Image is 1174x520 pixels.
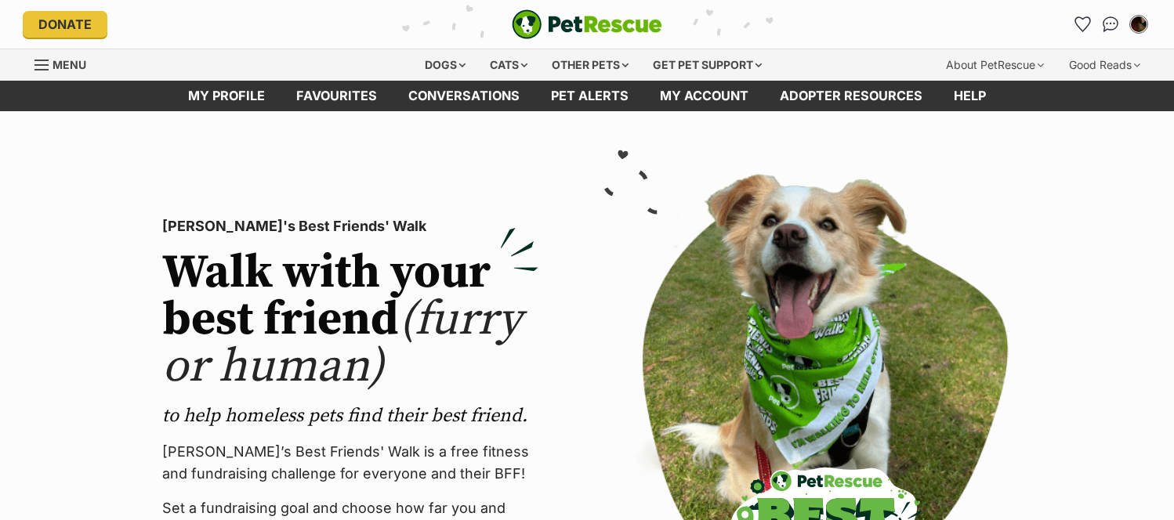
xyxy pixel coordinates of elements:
[162,403,538,428] p: to help homeless pets find their best friend.
[1070,12,1095,37] a: Favourites
[281,81,393,111] a: Favourites
[1058,49,1151,81] div: Good Reads
[642,49,773,81] div: Get pet support
[512,9,662,39] img: logo-e224e6f780fb5917bec1dbf3a21bbac754714ae5b6737aabdf751b685950b380.svg
[1098,12,1123,37] a: Conversations
[393,81,535,111] a: conversations
[1131,16,1147,32] img: Heidi Quinn profile pic
[935,49,1055,81] div: About PetRescue
[162,215,538,237] p: [PERSON_NAME]'s Best Friends' Walk
[541,49,640,81] div: Other pets
[938,81,1002,111] a: Help
[1126,12,1151,37] button: My account
[764,81,938,111] a: Adopter resources
[644,81,764,111] a: My account
[162,441,538,485] p: [PERSON_NAME]’s Best Friends' Walk is a free fitness and fundraising challenge for everyone and t...
[23,11,107,38] a: Donate
[535,81,644,111] a: Pet alerts
[414,49,476,81] div: Dogs
[34,49,97,78] a: Menu
[162,250,538,391] h2: Walk with your best friend
[479,49,538,81] div: Cats
[53,58,86,71] span: Menu
[512,9,662,39] a: PetRescue
[1103,16,1119,32] img: chat-41dd97257d64d25036548639549fe6c8038ab92f7586957e7f3b1b290dea8141.svg
[162,291,522,396] span: (furry or human)
[172,81,281,111] a: My profile
[1070,12,1151,37] ul: Account quick links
